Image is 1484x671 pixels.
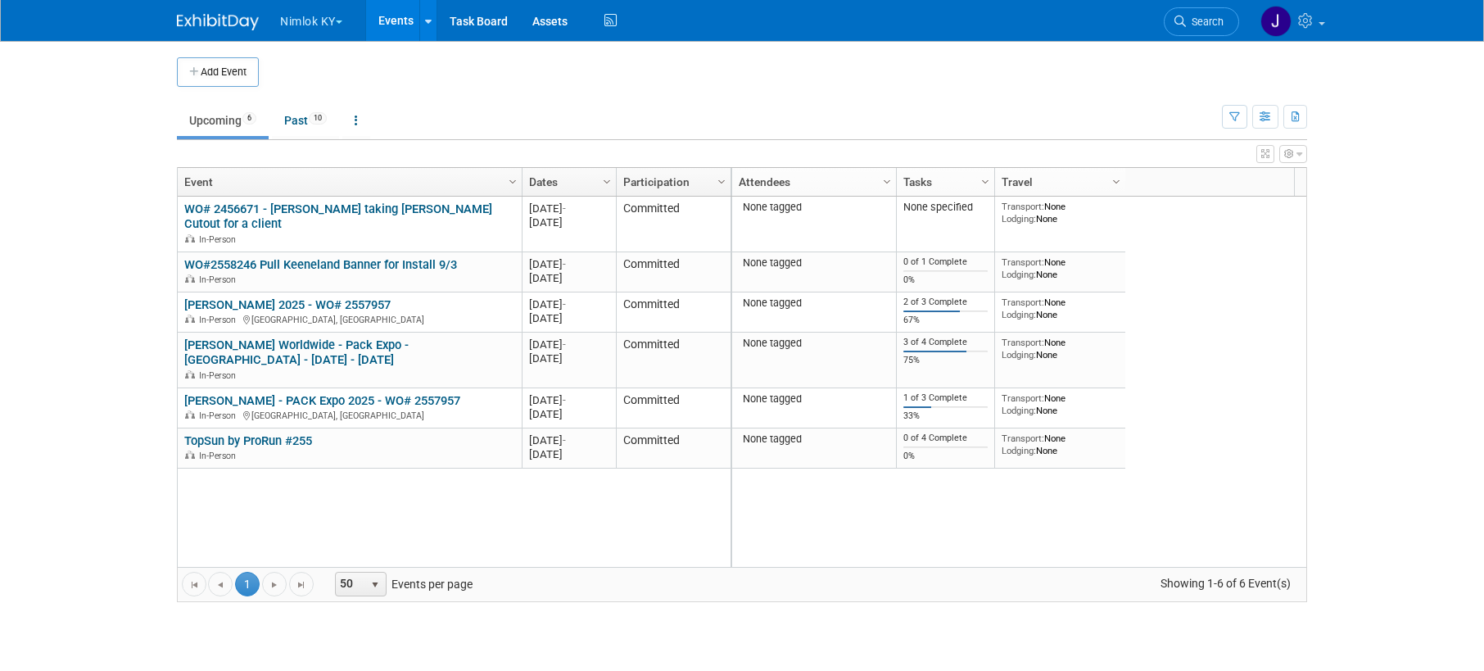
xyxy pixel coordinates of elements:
img: In-Person Event [185,410,195,419]
div: None None [1002,201,1120,224]
span: In-Person [199,370,241,381]
a: WO# 2456671 - [PERSON_NAME] taking [PERSON_NAME] Cutout for a client [184,202,492,232]
div: None None [1002,337,1120,360]
div: [DATE] [529,257,609,271]
span: Events per page [314,572,489,596]
td: Committed [616,428,731,469]
div: [DATE] [529,338,609,351]
div: None None [1002,297,1120,320]
span: 6 [242,112,256,125]
div: [DATE] [529,311,609,325]
span: Go to the first page [188,578,201,592]
img: In-Person Event [185,315,195,323]
div: [DATE] [529,351,609,365]
a: Column Settings [713,168,731,193]
a: Go to the last page [289,572,314,596]
span: In-Person [199,451,241,461]
div: 0 of 1 Complete [903,256,989,268]
span: In-Person [199,315,241,325]
a: [PERSON_NAME] Worldwide - Pack Expo - [GEOGRAPHIC_DATA] - [DATE] - [DATE] [184,338,409,368]
div: [DATE] [529,407,609,421]
a: Go to the previous page [208,572,233,596]
span: Column Settings [979,175,992,188]
div: None tagged [739,201,890,214]
span: - [563,394,566,406]
a: [PERSON_NAME] - PACK Expo 2025 - WO# 2557957 [184,393,460,408]
span: In-Person [199,410,241,421]
span: Column Settings [600,175,613,188]
span: Lodging: [1002,309,1036,320]
a: Go to the first page [182,572,206,596]
span: Lodging: [1002,269,1036,280]
div: [DATE] [529,215,609,229]
div: 0% [903,451,989,462]
div: None None [1002,256,1120,280]
span: select [369,578,382,592]
a: Column Settings [504,168,523,193]
div: 0% [903,274,989,286]
button: Add Event [177,57,259,87]
td: Committed [616,333,731,388]
span: Go to the last page [295,578,308,592]
span: - [563,202,566,215]
div: 75% [903,355,989,366]
a: Dates [529,168,605,196]
a: Search [1164,7,1239,36]
img: In-Person Event [185,451,195,459]
span: Transport: [1002,337,1044,348]
div: 67% [903,315,989,326]
div: [GEOGRAPHIC_DATA], [GEOGRAPHIC_DATA] [184,312,514,326]
span: Lodging: [1002,405,1036,416]
span: In-Person [199,234,241,245]
div: None tagged [739,433,890,446]
span: Transport: [1002,201,1044,212]
div: [DATE] [529,297,609,311]
div: None specified [903,201,989,214]
td: Committed [616,292,731,333]
a: Attendees [739,168,885,196]
div: [DATE] [529,271,609,285]
a: Tasks [903,168,984,196]
div: [DATE] [529,202,609,215]
span: Lodging: [1002,445,1036,456]
span: 10 [309,112,327,125]
span: - [563,338,566,351]
img: In-Person Event [185,234,195,243]
span: - [563,258,566,270]
span: Column Settings [506,175,519,188]
div: [DATE] [529,393,609,407]
span: - [563,298,566,311]
span: Column Settings [1110,175,1123,188]
a: Column Settings [879,168,897,193]
span: Transport: [1002,297,1044,308]
span: 1 [235,572,260,596]
span: Showing 1-6 of 6 Event(s) [1146,572,1306,595]
div: 1 of 3 Complete [903,392,989,404]
div: None None [1002,433,1120,456]
a: Upcoming6 [177,105,269,136]
a: Go to the next page [262,572,287,596]
a: Column Settings [1108,168,1126,193]
div: [GEOGRAPHIC_DATA], [GEOGRAPHIC_DATA] [184,408,514,422]
img: In-Person Event [185,274,195,283]
span: In-Person [199,274,241,285]
div: [DATE] [529,433,609,447]
td: Committed [616,197,731,252]
a: Column Settings [599,168,617,193]
div: 2 of 3 Complete [903,297,989,308]
a: WO#2558246 Pull Keeneland Banner for Install 9/3 [184,257,457,272]
span: Go to the previous page [214,578,227,592]
a: [PERSON_NAME] 2025 - WO# 2557957 [184,297,391,312]
a: TopSun by ProRun #255 [184,433,312,448]
div: None tagged [739,392,890,406]
span: Lodging: [1002,213,1036,224]
a: Travel [1002,168,1115,196]
div: None None [1002,392,1120,416]
img: ExhibitDay [177,14,259,30]
span: Column Settings [880,175,894,188]
div: None tagged [739,256,890,270]
span: Column Settings [715,175,728,188]
span: Lodging: [1002,349,1036,360]
a: Past10 [272,105,339,136]
div: None tagged [739,337,890,350]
